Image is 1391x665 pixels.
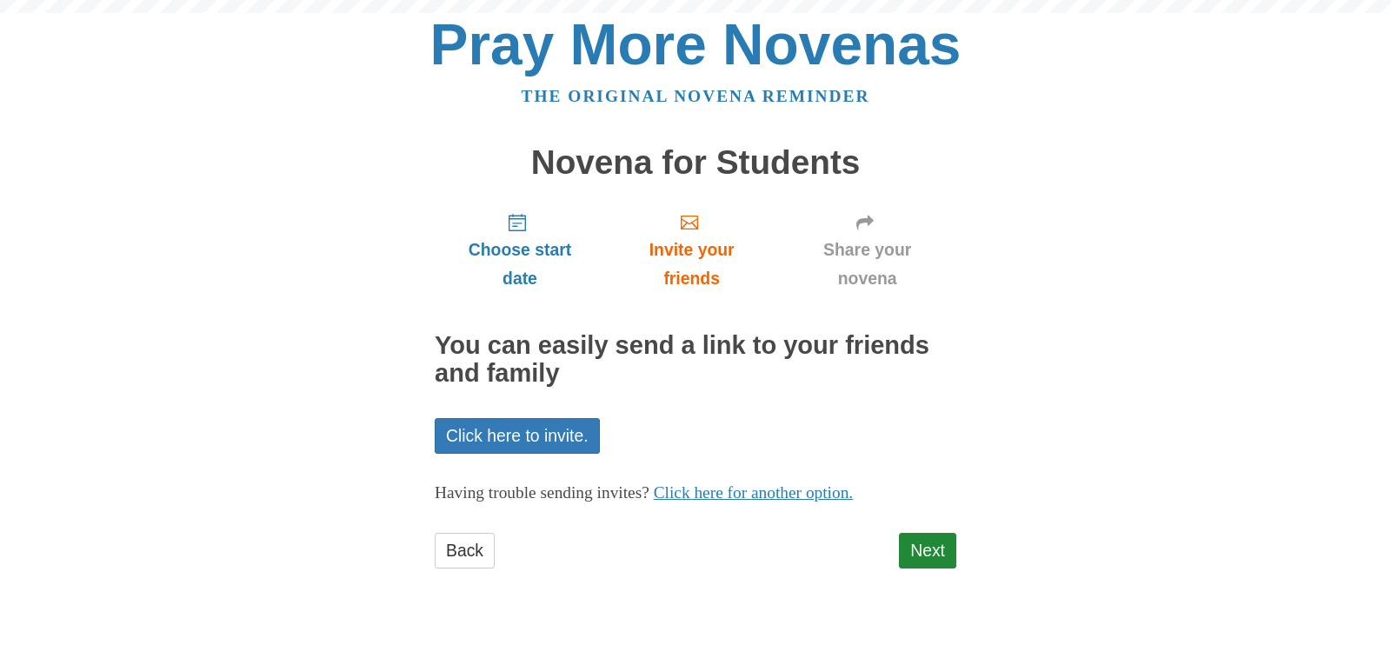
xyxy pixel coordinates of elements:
a: Choose start date [435,198,605,302]
a: Click here to invite. [435,418,600,454]
h2: You can easily send a link to your friends and family [435,332,956,388]
span: Choose start date [452,236,588,293]
a: Share your novena [778,198,956,302]
span: Share your novena [795,236,939,293]
span: Invite your friends [622,236,761,293]
a: Invite your friends [605,198,778,302]
h1: Novena for Students [435,144,956,182]
a: Back [435,533,495,569]
a: Next [899,533,956,569]
a: Pray More Novenas [430,12,962,76]
a: Click here for another option. [654,483,854,502]
span: Having trouble sending invites? [435,483,649,502]
a: The original novena reminder [522,87,870,105]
